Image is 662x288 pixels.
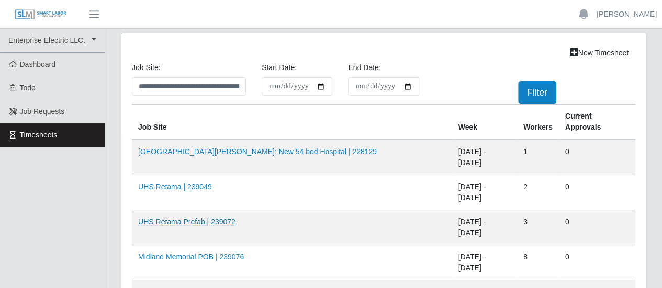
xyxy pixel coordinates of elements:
[517,245,559,280] td: 8
[262,62,297,73] label: Start Date:
[559,245,635,280] td: 0
[559,175,635,210] td: 0
[518,81,556,104] button: Filter
[517,105,559,140] th: Workers
[15,9,67,20] img: SLM Logo
[132,105,452,140] th: job site
[138,147,377,156] a: [GEOGRAPHIC_DATA][PERSON_NAME]: New 54 bed Hospital | 228129
[559,105,635,140] th: Current Approvals
[20,107,65,116] span: Job Requests
[559,210,635,245] td: 0
[517,210,559,245] td: 3
[20,60,56,68] span: Dashboard
[452,245,517,280] td: [DATE] - [DATE]
[348,62,380,73] label: End Date:
[597,9,657,20] a: [PERSON_NAME]
[132,62,160,73] label: job site:
[517,140,559,175] td: 1
[452,105,517,140] th: Week
[138,252,244,261] a: Midland Memorial POB | 239076
[138,217,235,226] a: UHS Retama Prefab | 239072
[138,182,212,191] a: UHS Retama | 239049
[20,131,58,139] span: Timesheets
[559,140,635,175] td: 0
[452,210,517,245] td: [DATE] - [DATE]
[452,175,517,210] td: [DATE] - [DATE]
[563,44,635,62] a: New Timesheet
[517,175,559,210] td: 2
[20,84,36,92] span: Todo
[452,140,517,175] td: [DATE] - [DATE]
